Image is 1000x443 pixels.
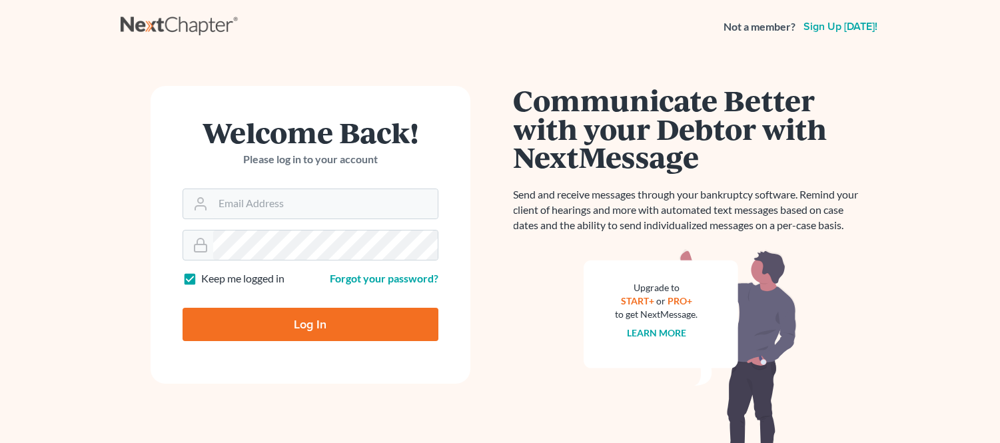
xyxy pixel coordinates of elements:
[183,152,438,167] p: Please log in to your account
[183,308,438,341] input: Log In
[724,19,795,35] strong: Not a member?
[656,295,666,306] span: or
[514,86,867,171] h1: Communicate Better with your Debtor with NextMessage
[621,295,654,306] a: START+
[201,271,284,286] label: Keep me logged in
[183,118,438,147] h1: Welcome Back!
[514,187,867,233] p: Send and receive messages through your bankruptcy software. Remind your client of hearings and mo...
[801,21,880,32] a: Sign up [DATE]!
[616,308,698,321] div: to get NextMessage.
[627,327,686,338] a: Learn more
[330,272,438,284] a: Forgot your password?
[616,281,698,294] div: Upgrade to
[668,295,692,306] a: PRO+
[213,189,438,219] input: Email Address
